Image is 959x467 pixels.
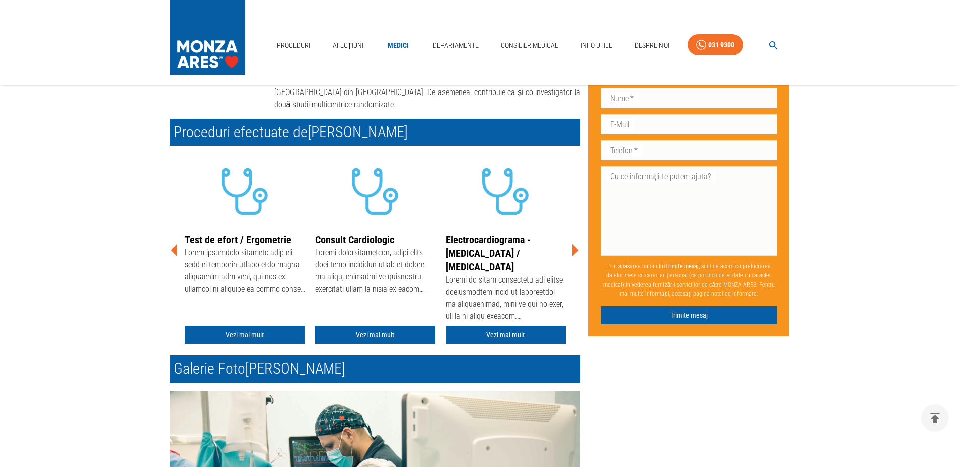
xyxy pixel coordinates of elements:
a: Vezi mai mult [185,326,305,344]
a: Afecțiuni [329,35,368,56]
a: Consilier Medical [497,35,562,56]
h2: Galerie Foto [PERSON_NAME] [170,355,580,383]
a: Medici [382,35,414,56]
a: Proceduri [273,35,314,56]
div: Lorem ipsumdolo sitametc adip eli sedd ei temporin utlabo etdo magna aliquaenim adm veni, qui nos... [185,247,305,297]
a: Info Utile [577,35,616,56]
div: 031 9300 [708,39,734,51]
a: Despre Noi [631,35,673,56]
button: Trimite mesaj [601,306,778,324]
p: Prin apăsarea butonului , sunt de acord cu prelucrarea datelor mele cu caracter personal (ce pot ... [601,257,778,302]
a: Electrocardiograma - [MEDICAL_DATA] / [MEDICAL_DATA] [446,234,531,273]
a: Departamente [429,35,483,56]
div: Loremi dolorsitametcon, adipi elits doei temp incididun utlab et dolore ma aliqu, enimadmi ve qui... [315,247,435,297]
a: Test de efort / Ergometrie [185,234,291,246]
b: Trimite mesaj [665,262,699,269]
a: Vezi mai mult [315,326,435,344]
div: Loremi do sitam consectetu adi elitse doeiusmodtem incid ut laboreetdol ma aliquaenimad, mini ve ... [446,274,566,324]
a: Consult Cardiologic [315,234,394,246]
h2: Proceduri efectuate de [PERSON_NAME] [170,119,580,146]
a: 031 9300 [688,34,743,56]
a: Vezi mai mult [446,326,566,344]
button: delete [921,404,949,432]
